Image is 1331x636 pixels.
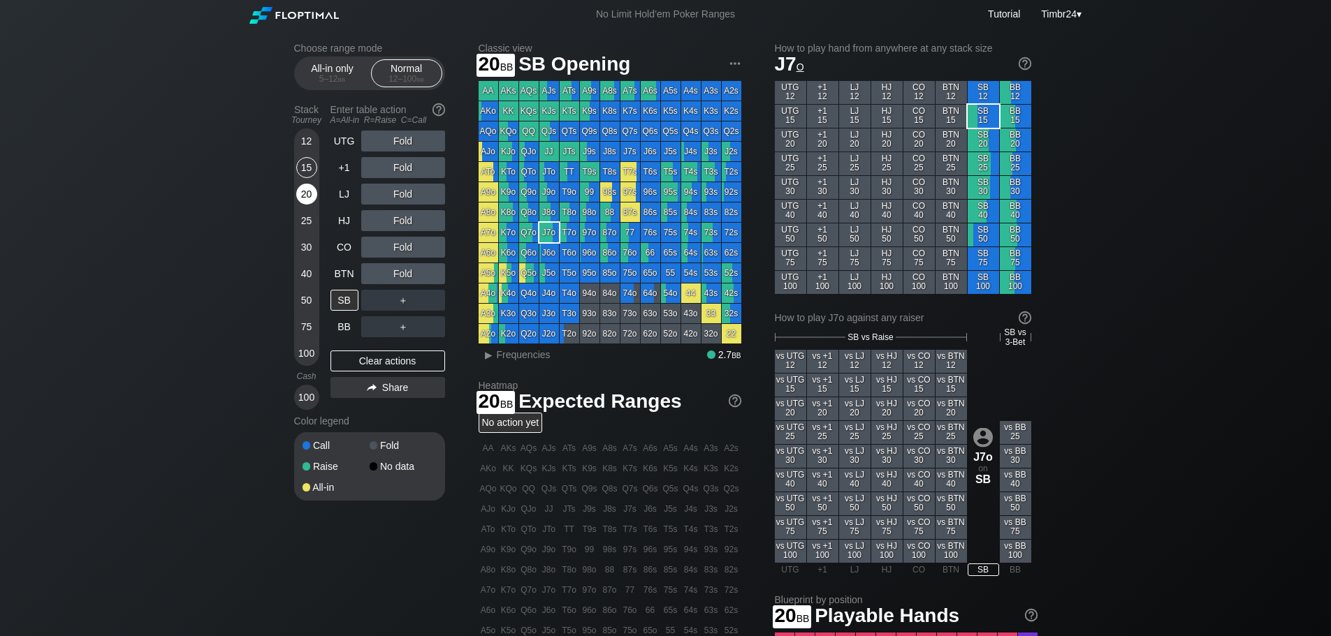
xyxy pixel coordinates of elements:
[641,263,660,283] div: 65o
[903,152,935,175] div: CO 25
[499,81,518,101] div: AKs
[722,101,741,121] div: K2s
[330,131,358,151] div: UTG
[620,243,640,262] div: 76o
[330,316,358,337] div: BB
[661,81,681,101] div: A5s
[600,162,620,182] div: T8s
[580,223,599,242] div: 97o
[871,128,903,151] div: HJ 20
[681,263,701,283] div: 54s
[338,74,346,84] span: bb
[519,142,539,161] div: QJo
[641,162,660,182] div: T6s
[701,202,721,222] div: 83s
[580,81,599,101] div: A9s
[330,237,358,258] div: CO
[620,162,640,182] div: T7s
[775,105,806,128] div: UTG 15
[968,223,999,246] div: SB 50
[681,283,701,303] div: 44
[303,74,362,84] div: 5 – 12
[499,101,518,121] div: KK
[519,101,539,121] div: KQs
[600,223,620,242] div: 87o
[681,223,701,242] div: 74s
[903,105,935,128] div: CO 15
[722,304,741,323] div: 32s
[839,105,871,128] div: LJ 15
[620,121,640,141] div: Q7s
[539,304,559,323] div: J3o
[936,81,967,104] div: BTN 12
[600,182,620,202] div: 98s
[361,184,445,205] div: Fold
[775,128,806,151] div: UTG 20
[499,243,518,262] div: K6o
[681,182,701,202] div: 94s
[968,152,999,175] div: SB 25
[289,115,325,125] div: Tourney
[775,53,804,75] span: J7
[722,202,741,222] div: 82s
[701,223,721,242] div: 73s
[641,101,660,121] div: K6s
[539,324,559,343] div: J2o
[936,271,967,294] div: BTN 100
[330,184,358,205] div: LJ
[871,271,903,294] div: HJ 100
[620,101,640,121] div: K7s
[681,162,701,182] div: T4s
[303,461,370,471] div: Raise
[499,304,518,323] div: K3o
[300,60,365,87] div: All-in only
[722,243,741,262] div: 62s
[727,56,743,71] img: ellipsis.fd386fe8.svg
[479,223,498,242] div: A7o
[839,223,871,246] div: LJ 50
[681,81,701,101] div: A4s
[580,101,599,121] div: K9s
[370,441,437,450] div: Fold
[839,271,871,294] div: LJ 100
[1038,6,1083,22] div: ▾
[500,58,514,73] span: bb
[988,8,1020,20] a: Tutorial
[641,121,660,141] div: Q6s
[722,121,741,141] div: Q2s
[600,101,620,121] div: K8s
[968,247,999,270] div: SB 75
[539,263,559,283] div: J5o
[620,324,640,343] div: 72o
[361,316,445,337] div: ＋
[936,200,967,223] div: BTN 40
[807,271,838,294] div: +1 100
[701,142,721,161] div: J3s
[560,182,579,202] div: T9o
[807,152,838,175] div: +1 25
[903,81,935,104] div: CO 12
[661,182,681,202] div: 95s
[249,7,339,24] img: Floptimal logo
[516,54,632,77] span: SB Opening
[296,184,317,205] div: 20
[560,121,579,141] div: QTs
[620,202,640,222] div: 87s
[560,324,579,343] div: T2o
[330,263,358,284] div: BTN
[681,304,701,323] div: 43o
[701,243,721,262] div: 63s
[839,81,871,104] div: LJ 12
[722,81,741,101] div: A2s
[839,176,871,199] div: LJ 30
[1017,56,1033,71] img: help.32db89a4.svg
[499,162,518,182] div: KTo
[499,121,518,141] div: KQo
[1041,8,1077,20] span: Timbr24
[303,441,370,450] div: Call
[775,271,806,294] div: UTG 100
[519,202,539,222] div: Q8o
[479,121,498,141] div: AQo
[303,482,370,492] div: All-in
[580,263,599,283] div: 95o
